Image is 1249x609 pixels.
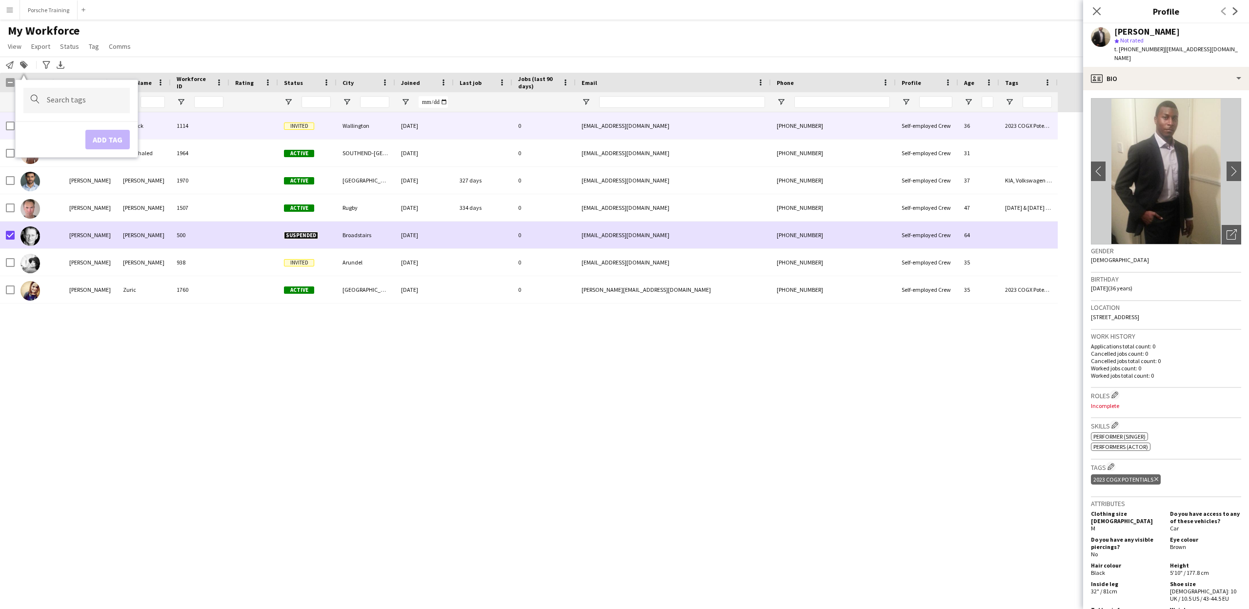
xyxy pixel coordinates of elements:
h3: Skills [1091,420,1241,430]
span: Not rated [1120,37,1144,44]
span: Status [60,42,79,51]
div: Broadstairs [337,222,395,248]
div: Self-employed Crew [896,249,958,276]
app-action-btn: Notify workforce [4,59,16,71]
img: Roberta Hofmann [20,254,40,273]
input: City Filter Input [360,96,389,108]
div: Self-employed Crew [896,194,958,221]
img: Roberta Zuric [20,281,40,301]
div: 0 [512,222,576,248]
div: Arundel [337,249,395,276]
div: 1964 [171,140,229,166]
span: Last job [460,79,482,86]
input: Last Name Filter Input [141,96,165,108]
div: Bio [1083,67,1249,90]
span: Performers (Actor) [1093,443,1148,450]
h5: Inside leg [1091,580,1162,588]
span: [DEMOGRAPHIC_DATA] [1091,256,1149,264]
span: 5'10" / 177.8 cm [1170,569,1209,576]
a: Status [56,40,83,53]
div: [EMAIL_ADDRESS][DOMAIN_NAME] [576,140,771,166]
span: Jobs (last 90 days) [518,75,558,90]
div: SOUTHEND-[GEOGRAPHIC_DATA] [337,140,395,166]
div: Beswick [117,112,171,139]
div: Self-employed Crew [896,167,958,194]
div: 0 [512,167,576,194]
button: Open Filter Menu [342,98,351,106]
div: 47 [958,194,999,221]
div: Rugby [337,194,395,221]
div: 2023 COGX Potentials [999,276,1058,303]
div: 0 [512,276,576,303]
span: Status [284,79,303,86]
div: KIA, Volkswagen CV Brand Immersion Project [DATE] - [DATE], Volkswagen Goodwill Scenarios [999,167,1058,194]
div: [DATE] [395,167,454,194]
span: Suspended [284,232,318,239]
span: First Name [69,79,99,86]
div: [DATE] [395,276,454,303]
p: Cancelled jobs count: 0 [1091,350,1241,357]
a: Export [27,40,54,53]
div: 2023 COGX Potentials [1091,474,1161,485]
h3: Attributes [1091,499,1241,508]
div: [EMAIL_ADDRESS][DOMAIN_NAME] [576,112,771,139]
h3: Work history [1091,332,1241,341]
div: [PERSON_NAME] [117,249,171,276]
span: Active [284,150,314,157]
p: Worked jobs count: 0 [1091,365,1241,372]
a: Comms [105,40,135,53]
h3: Roles [1091,390,1241,400]
div: [PERSON_NAME] [117,222,171,248]
div: 1760 [171,276,229,303]
span: Rating [235,79,254,86]
a: View [4,40,25,53]
div: [DATE] [395,194,454,221]
h5: Height [1170,562,1241,569]
p: Cancelled jobs total count: 0 [1091,357,1241,365]
span: Active [284,177,314,184]
div: 37 [958,167,999,194]
h5: Do you have any visible piercings? [1091,536,1162,550]
span: Car [1170,525,1179,532]
p: Worked jobs total count: 0 [1091,372,1241,379]
button: Open Filter Menu [401,98,410,106]
button: Open Filter Menu [582,98,590,106]
div: [PHONE_NUMBER] [771,222,896,248]
div: 0 [512,194,576,221]
div: [PERSON_NAME] [63,222,117,248]
div: [GEOGRAPHIC_DATA] [337,276,395,303]
div: [DATE] [395,140,454,166]
h3: Location [1091,303,1241,312]
div: 0 [512,140,576,166]
span: Joined [401,79,420,86]
input: Tags Filter Input [1023,96,1052,108]
span: Profile [902,79,921,86]
button: Open Filter Menu [1005,98,1014,106]
span: Email [582,79,597,86]
div: [PERSON_NAME] [1114,27,1180,36]
input: Profile Filter Input [919,96,952,108]
span: Brown [1170,543,1186,550]
input: Age Filter Input [982,96,993,108]
app-action-btn: Export XLSX [55,59,66,71]
div: [EMAIL_ADDRESS][DOMAIN_NAME] [576,194,771,221]
div: [EMAIL_ADDRESS][DOMAIN_NAME] [576,167,771,194]
div: [PHONE_NUMBER] [771,194,896,221]
input: Phone Filter Input [794,96,890,108]
input: Status Filter Input [302,96,331,108]
div: Self-employed Crew [896,276,958,303]
h5: Hair colour [1091,562,1162,569]
img: Robert Rawles [20,226,40,246]
button: Open Filter Menu [284,98,293,106]
button: Open Filter Menu [902,98,910,106]
img: Robert Gilbert [20,172,40,191]
div: Self-employed Crew [896,222,958,248]
app-action-btn: Add to tag [18,59,30,71]
div: [DATE] [395,112,454,139]
span: Phone [777,79,794,86]
div: 64 [958,222,999,248]
div: [PHONE_NUMBER] [771,140,896,166]
div: 1970 [171,167,229,194]
span: Comms [109,42,131,51]
div: [PERSON_NAME] [63,194,117,221]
